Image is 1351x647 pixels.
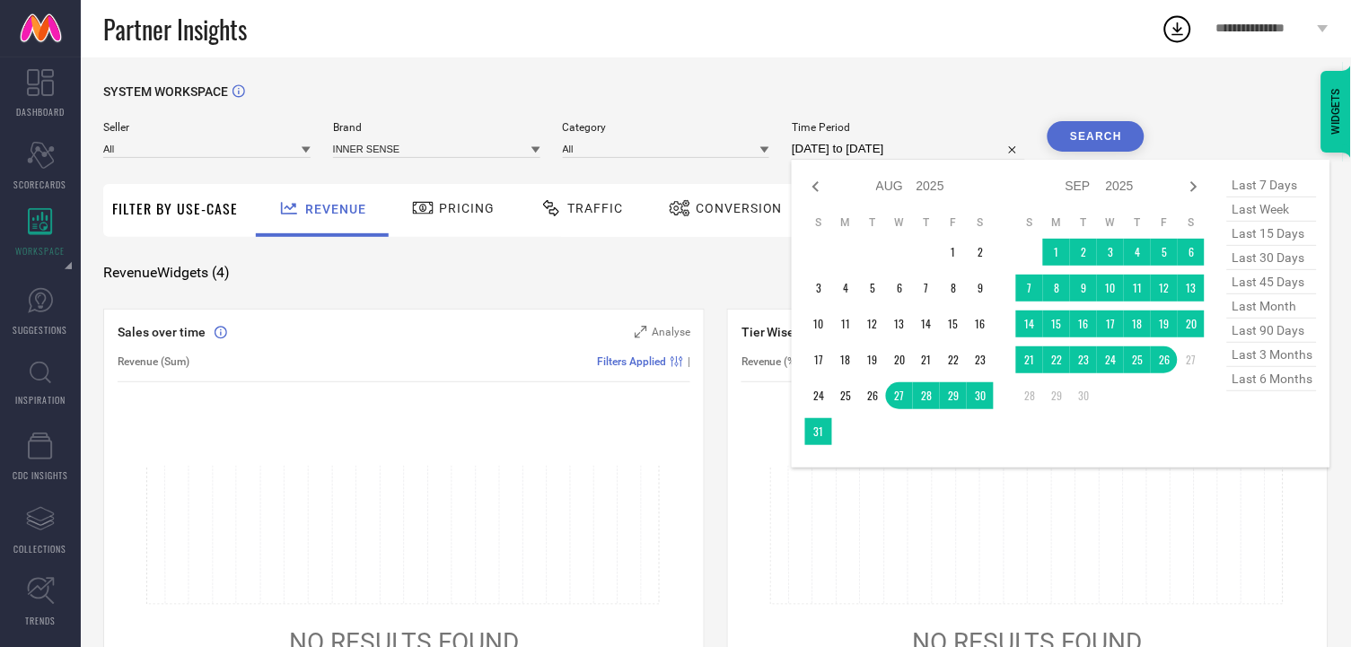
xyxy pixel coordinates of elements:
[1097,215,1124,230] th: Wednesday
[886,275,913,302] td: Wed Aug 06 2025
[696,201,783,215] span: Conversion
[1070,310,1097,337] td: Tue Sep 16 2025
[805,418,832,445] td: Sun Aug 31 2025
[805,176,827,197] div: Previous month
[1227,270,1317,294] span: last 45 days
[913,275,940,302] td: Thu Aug 07 2025
[1227,222,1317,246] span: last 15 days
[967,310,994,337] td: Sat Aug 16 2025
[1070,239,1097,266] td: Tue Sep 02 2025
[805,382,832,409] td: Sun Aug 24 2025
[859,382,886,409] td: Tue Aug 26 2025
[1124,239,1151,266] td: Thu Sep 04 2025
[1178,215,1205,230] th: Saturday
[886,382,913,409] td: Wed Aug 27 2025
[1016,310,1043,337] td: Sun Sep 14 2025
[1151,310,1178,337] td: Fri Sep 19 2025
[940,215,967,230] th: Friday
[886,310,913,337] td: Wed Aug 13 2025
[333,121,540,134] span: Brand
[940,346,967,373] td: Fri Aug 22 2025
[967,382,994,409] td: Sat Aug 30 2025
[940,275,967,302] td: Fri Aug 08 2025
[741,355,829,368] span: Revenue (% share)
[1097,275,1124,302] td: Wed Sep 10 2025
[597,355,666,368] span: Filters Applied
[805,215,832,230] th: Sunday
[1043,310,1070,337] td: Mon Sep 15 2025
[1097,346,1124,373] td: Wed Sep 24 2025
[1178,346,1205,373] td: Sat Sep 27 2025
[967,239,994,266] td: Sat Aug 02 2025
[886,346,913,373] td: Wed Aug 20 2025
[967,275,994,302] td: Sat Aug 09 2025
[118,355,189,368] span: Revenue (Sum)
[567,201,623,215] span: Traffic
[913,310,940,337] td: Thu Aug 14 2025
[1070,215,1097,230] th: Tuesday
[859,346,886,373] td: Tue Aug 19 2025
[1043,215,1070,230] th: Monday
[1227,197,1317,222] span: last week
[1070,275,1097,302] td: Tue Sep 09 2025
[1227,173,1317,197] span: last 7 days
[1178,239,1205,266] td: Sat Sep 06 2025
[1048,121,1145,152] button: Search
[1016,346,1043,373] td: Sun Sep 21 2025
[1124,215,1151,230] th: Thursday
[1043,275,1070,302] td: Mon Sep 08 2025
[859,215,886,230] th: Tuesday
[967,346,994,373] td: Sat Aug 23 2025
[940,382,967,409] td: Fri Aug 29 2025
[805,346,832,373] td: Sun Aug 17 2025
[1124,346,1151,373] td: Thu Sep 25 2025
[1097,239,1124,266] td: Wed Sep 03 2025
[832,275,859,302] td: Mon Aug 04 2025
[25,614,56,627] span: TRENDS
[103,11,247,48] span: Partner Insights
[1097,310,1124,337] td: Wed Sep 17 2025
[1227,319,1317,343] span: last 90 days
[1070,382,1097,409] td: Tue Sep 30 2025
[792,138,1025,160] input: Select time period
[1227,343,1317,367] span: last 3 months
[118,325,206,339] span: Sales over time
[832,346,859,373] td: Mon Aug 18 2025
[967,215,994,230] th: Saturday
[1178,310,1205,337] td: Sat Sep 20 2025
[1151,346,1178,373] td: Fri Sep 26 2025
[1227,246,1317,270] span: last 30 days
[112,197,238,219] span: Filter By Use-Case
[1151,239,1178,266] td: Fri Sep 05 2025
[13,323,68,337] span: SUGGESTIONS
[805,310,832,337] td: Sun Aug 10 2025
[14,178,67,191] span: SCORECARDS
[16,244,66,258] span: WORKSPACE
[1043,346,1070,373] td: Mon Sep 22 2025
[940,239,967,266] td: Fri Aug 01 2025
[1124,275,1151,302] td: Thu Sep 11 2025
[1016,215,1043,230] th: Sunday
[652,326,690,338] span: Analyse
[741,325,873,339] span: Tier Wise Transactions
[1151,215,1178,230] th: Friday
[103,84,228,99] span: SYSTEM WORKSPACE
[1016,382,1043,409] td: Sun Sep 28 2025
[16,105,65,118] span: DASHBOARD
[688,355,690,368] span: |
[886,215,913,230] th: Wednesday
[14,542,67,555] span: COLLECTIONS
[913,346,940,373] td: Thu Aug 21 2025
[1227,367,1317,391] span: last 6 months
[913,215,940,230] th: Thursday
[13,468,68,482] span: CDC INSIGHTS
[1043,382,1070,409] td: Mon Sep 29 2025
[305,202,366,216] span: Revenue
[913,382,940,409] td: Thu Aug 28 2025
[792,121,1025,134] span: Time Period
[1151,275,1178,302] td: Fri Sep 12 2025
[15,393,66,407] span: INSPIRATION
[832,310,859,337] td: Mon Aug 11 2025
[1162,13,1194,45] div: Open download list
[940,310,967,337] td: Fri Aug 15 2025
